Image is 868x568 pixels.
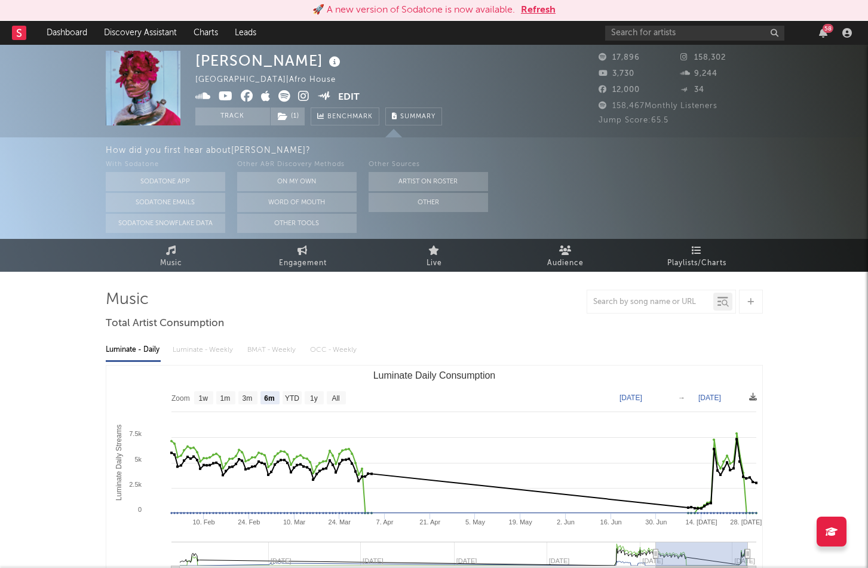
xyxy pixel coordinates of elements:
[237,158,357,172] div: Other A&R Discovery Methods
[599,116,668,124] span: Jump Score: 65.5
[284,394,299,403] text: YTD
[238,518,260,526] text: 24. Feb
[556,518,574,526] text: 2. Jun
[237,193,357,212] button: Word Of Mouth
[508,518,532,526] text: 19. May
[332,394,339,403] text: All
[599,54,640,62] span: 17,896
[328,518,351,526] text: 24. Mar
[369,193,488,212] button: Other
[599,70,634,78] span: 3,730
[369,172,488,191] button: Artist on Roster
[400,113,435,120] span: Summary
[129,430,142,437] text: 7.5k
[631,239,763,272] a: Playlists/Charts
[599,86,640,94] span: 12,000
[311,108,379,125] a: Benchmark
[312,3,515,17] div: 🚀 A new version of Sodatone is now available.
[678,394,685,402] text: →
[195,51,343,70] div: [PERSON_NAME]
[220,394,230,403] text: 1m
[819,28,827,38] button: 58
[115,425,123,501] text: Luminate Daily Streams
[310,394,318,403] text: 1y
[465,518,485,526] text: 5. May
[338,90,360,105] button: Edit
[237,214,357,233] button: Other Tools
[419,518,440,526] text: 21. Apr
[195,73,363,87] div: [GEOGRAPHIC_DATA] | Afro House
[237,239,369,272] a: Engagement
[521,3,556,17] button: Refresh
[270,108,305,125] span: ( 1 )
[198,394,208,403] text: 1w
[242,394,252,403] text: 3m
[38,21,96,45] a: Dashboard
[427,256,442,271] span: Live
[698,394,721,402] text: [DATE]
[373,370,495,380] text: Luminate Daily Consumption
[160,256,182,271] span: Music
[283,518,305,526] text: 10. Mar
[264,394,274,403] text: 6m
[185,21,226,45] a: Charts
[376,518,393,526] text: 7. Apr
[327,110,373,124] span: Benchmark
[226,21,265,45] a: Leads
[680,86,704,94] span: 34
[237,172,357,191] button: On My Own
[619,394,642,402] text: [DATE]
[279,256,327,271] span: Engagement
[680,54,726,62] span: 158,302
[271,108,305,125] button: (1)
[385,108,442,125] button: Summary
[369,158,488,172] div: Other Sources
[106,193,225,212] button: Sodatone Emails
[106,317,224,331] span: Total Artist Consumption
[134,456,142,463] text: 5k
[500,239,631,272] a: Audience
[106,214,225,233] button: Sodatone Snowflake Data
[734,557,755,564] text: [DATE]
[171,394,190,403] text: Zoom
[599,102,717,110] span: 158,467 Monthly Listeners
[587,297,713,307] input: Search by song name or URL
[605,26,784,41] input: Search for artists
[195,108,270,125] button: Track
[106,172,225,191] button: Sodatone App
[600,518,621,526] text: 16. Jun
[667,256,726,271] span: Playlists/Charts
[685,518,717,526] text: 14. [DATE]
[680,70,717,78] span: 9,244
[547,256,584,271] span: Audience
[137,506,141,513] text: 0
[129,481,142,488] text: 2.5k
[823,24,833,33] div: 58
[192,518,214,526] text: 10. Feb
[730,518,762,526] text: 28. [DATE]
[106,239,237,272] a: Music
[106,158,225,172] div: With Sodatone
[96,21,185,45] a: Discovery Assistant
[645,518,667,526] text: 30. Jun
[369,239,500,272] a: Live
[106,340,161,360] div: Luminate - Daily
